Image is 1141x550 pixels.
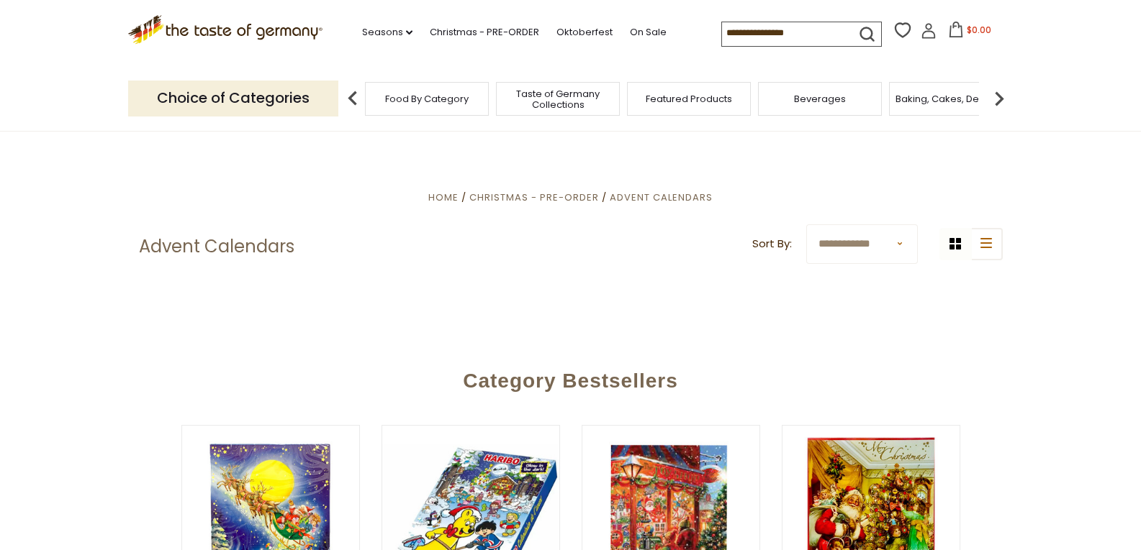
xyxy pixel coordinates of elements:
a: Christmas - PRE-ORDER [469,191,599,204]
a: Advent Calendars [610,191,713,204]
a: Seasons [362,24,412,40]
a: On Sale [630,24,667,40]
span: $0.00 [967,24,991,36]
a: Baking, Cakes, Desserts [896,93,1007,104]
a: Christmas - PRE-ORDER [430,24,539,40]
a: Food By Category [385,93,469,104]
h1: Advent Calendars [139,236,294,257]
p: Choice of Categories [128,81,338,116]
button: $0.00 [939,22,1001,43]
a: Beverages [794,93,846,104]
label: Sort By: [752,235,792,253]
a: Home [428,191,459,204]
img: previous arrow [338,84,367,113]
img: next arrow [985,84,1014,113]
a: Featured Products [646,93,732,104]
div: Category Bestsellers [71,348,1071,407]
a: Taste of Germany Collections [500,88,615,110]
a: Oktoberfest [556,24,613,40]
